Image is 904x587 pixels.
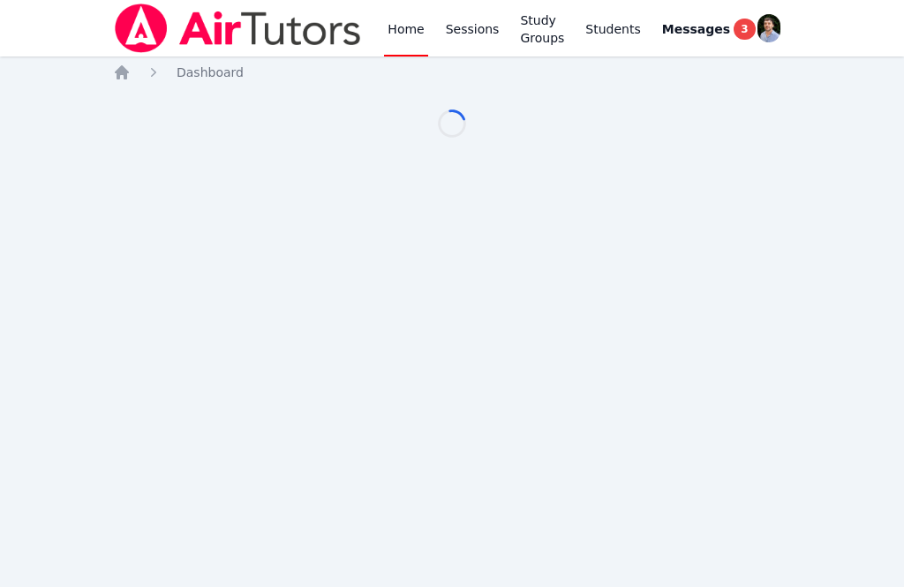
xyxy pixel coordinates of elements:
span: Dashboard [177,65,244,79]
span: Messages [662,20,730,38]
img: Air Tutors [113,4,363,53]
a: Dashboard [177,64,244,81]
nav: Breadcrumb [113,64,791,81]
span: 3 [734,19,755,40]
